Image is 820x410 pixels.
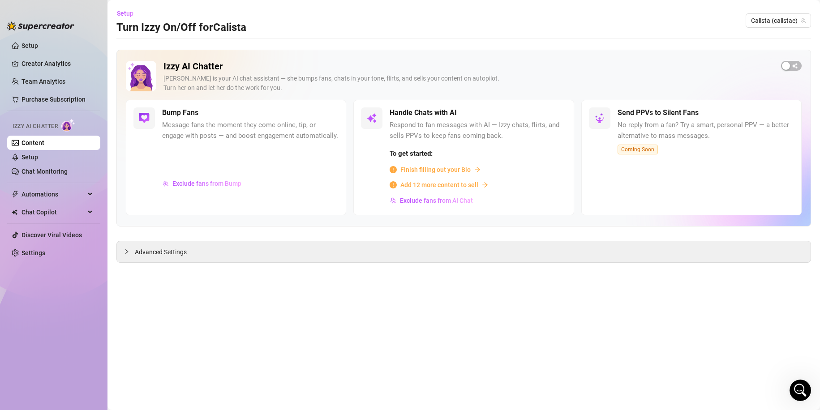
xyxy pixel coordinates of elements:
span: Message fans the moment they come online, tip, or engage with posts — and boost engagement automa... [162,120,339,141]
h5: Bump Fans [162,107,198,118]
span: Add 12 more content to sell [400,180,478,190]
span: No reply from a fan? Try a smart, personal PPV — a better alternative to mass messages. [618,120,794,141]
span: Advanced Settings [135,247,187,257]
iframe: Intercom live chat [790,380,811,401]
img: AI Chatter [61,119,75,132]
button: Setup [116,6,141,21]
span: thunderbolt [12,191,19,198]
h3: Turn Izzy On/Off for Calista [116,21,246,35]
a: Content [21,139,44,146]
img: Izzy AI Chatter [126,61,156,91]
span: Automations [21,187,85,201]
a: Chat Monitoring [21,168,68,175]
a: Team Analytics [21,78,65,85]
span: Coming Soon [618,145,658,154]
button: Exclude fans from AI Chat [390,193,473,208]
a: Discover Viral Videos [21,231,82,239]
img: svg%3e [163,180,169,187]
button: Exclude fans from Bump [162,176,242,191]
span: Finish filling out your Bio [400,165,471,175]
img: svg%3e [366,113,377,124]
span: Calista (calistae) [751,14,806,27]
div: collapsed [124,247,135,256]
a: Setup [21,154,38,161]
img: svg%3e [594,113,605,124]
div: [PERSON_NAME] is your AI chat assistant — she bumps fans, chats in your tone, flirts, and sells y... [163,74,774,93]
strong: To get started: [390,149,433,158]
span: arrow-right [482,182,488,188]
span: info-circle [390,181,397,188]
h5: Send PPVs to Silent Fans [618,107,699,118]
span: Izzy AI Chatter [13,122,58,131]
span: Exclude fans from AI Chat [400,197,473,204]
img: svg%3e [139,113,150,124]
img: Chat Copilot [12,209,17,215]
a: Purchase Subscription [21,92,93,107]
img: svg%3e [390,197,396,204]
a: Setup [21,42,38,49]
span: arrow-right [474,167,481,173]
span: Exclude fans from Bump [172,180,241,187]
a: Creator Analytics [21,56,93,71]
span: team [801,18,806,23]
span: collapsed [124,249,129,254]
h2: Izzy AI Chatter [163,61,774,72]
span: Respond to fan messages with AI — Izzy chats, flirts, and sells PPVs to keep fans coming back. [390,120,566,141]
span: Setup [117,10,133,17]
span: Chat Copilot [21,205,85,219]
img: logo-BBDzfeDw.svg [7,21,74,30]
a: Settings [21,249,45,256]
span: info-circle [390,166,397,173]
h5: Handle Chats with AI [390,107,457,118]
